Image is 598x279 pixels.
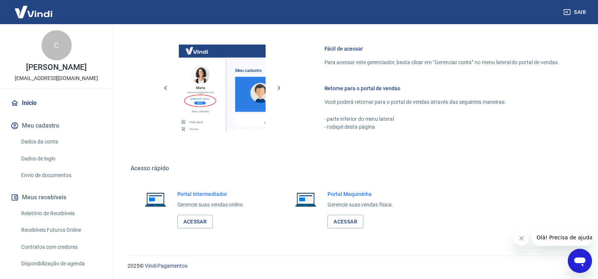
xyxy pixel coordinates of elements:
button: Meu cadastro [9,117,104,134]
iframe: Mensagem da empresa [532,229,592,246]
p: [EMAIL_ADDRESS][DOMAIN_NAME] [15,74,98,82]
h6: Retorne para o portal de vendas [324,85,559,92]
h6: Fácil de acessar [324,45,559,52]
p: Gerencie suas vendas física. [327,201,393,209]
span: Olá! Precisa de ajuda? [5,5,63,11]
a: Início [9,95,104,111]
img: Imagem de um notebook aberto [290,190,321,208]
iframe: Fechar mensagem [514,231,529,246]
p: Para acessar este gerenciador, basta clicar em “Gerenciar conta” no menu lateral do portal de ven... [324,59,559,66]
h5: Acesso rápido [131,165,577,172]
div: C [42,30,72,60]
a: Contratos com credores [18,239,104,255]
a: Envio de documentos [18,168,104,183]
h6: Portal Maquininha [327,190,393,198]
p: - rodapé desta página [324,123,559,131]
a: Disponibilização de agenda [18,256,104,271]
p: Gerencie suas vendas online. [177,201,244,209]
img: Imagem de um notebook aberto [140,190,171,208]
a: Dados da conta [18,134,104,150]
p: - parte inferior do menu lateral [324,115,559,123]
a: Acessar [327,215,363,229]
p: 2025 © [128,262,580,270]
a: Relatório de Recebíveis [18,206,104,221]
a: Acessar [177,215,213,229]
p: [PERSON_NAME] [26,63,86,71]
h6: Portal Intermediador [177,190,244,198]
a: Recebíveis Futuros Online [18,222,104,238]
button: Sair [562,5,589,19]
a: Vindi Pagamentos [145,263,188,269]
iframe: Botão para abrir a janela de mensagens [568,249,592,273]
button: Meus recebíveis [9,189,104,206]
img: Vindi [9,0,58,23]
img: Imagem da dashboard mostrando o botão de gerenciar conta na sidebar no lado esquerdo [179,45,266,131]
p: Você poderá retornar para o portal de vendas através das seguintes maneiras: [324,98,559,106]
a: Dados de login [18,151,104,166]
